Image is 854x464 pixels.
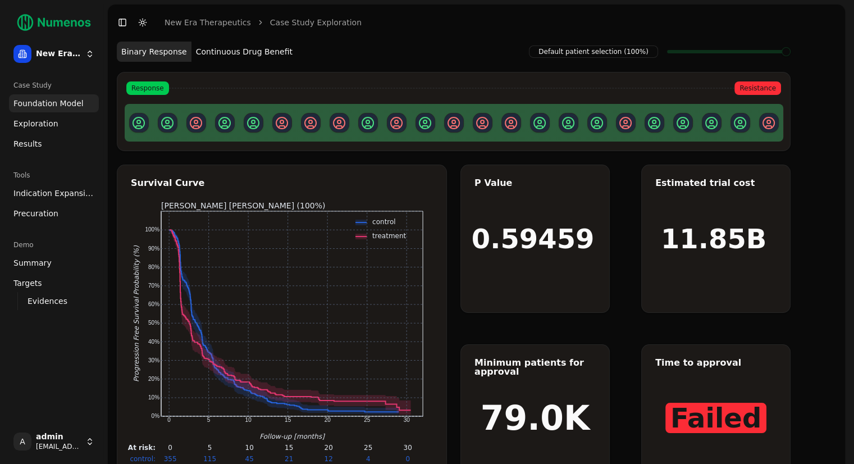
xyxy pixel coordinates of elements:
text: At risk: [127,444,155,452]
text: 0% [151,413,159,419]
span: Precuration [13,208,58,219]
text: 50% [148,320,159,326]
button: Toggle Dark Mode [135,15,150,30]
text: 70% [148,283,159,289]
img: Numenos [9,9,99,36]
a: Evidences [23,293,85,309]
a: Precuration [9,204,99,222]
span: Targets [13,278,42,289]
text: 40% [148,338,159,344]
text: 45 [245,455,253,463]
h1: 11.85B [661,225,766,252]
a: New Era Therapeutics [165,17,251,28]
text: 25 [363,444,372,452]
text: 10 [245,444,253,452]
div: Tools [9,166,99,184]
span: New Era Therapeutics [36,49,81,59]
span: Foundation Model [13,98,84,109]
text: 30 [403,417,410,423]
text: 5 [207,444,212,452]
nav: breadcrumb [165,17,362,28]
text: 80% [148,264,159,270]
text: control: [130,455,156,463]
text: 20 [324,444,332,452]
a: Exploration [9,115,99,133]
text: 60% [148,301,159,307]
a: Foundation Model [9,94,99,112]
text: 0 [167,417,171,423]
text: 30 [403,444,412,452]
a: Results [9,135,99,153]
a: Summary [9,254,99,272]
text: control [372,218,396,226]
text: 0 [168,444,172,452]
button: Aadmin[EMAIL_ADDRESS] [9,428,99,455]
text: [PERSON_NAME] [PERSON_NAME] (100%) [161,201,325,210]
span: Exploration [13,118,58,129]
text: 25 [364,417,371,423]
button: Toggle Sidebar [115,15,130,30]
span: Response [126,81,169,95]
text: 15 [285,417,291,423]
a: Targets [9,274,99,292]
text: 15 [284,444,293,452]
div: Survival Curve [131,179,433,188]
text: Follow-up [months] [259,433,325,440]
h1: 0.59459 [472,225,595,252]
span: A [13,433,31,451]
button: New Era Therapeutics [9,40,99,67]
text: treatment [372,232,406,240]
text: 4 [366,455,370,463]
span: Indication Expansion [13,188,94,199]
text: 10 [245,417,252,423]
text: 115 [203,455,216,463]
span: Summary [13,257,52,269]
text: 10% [148,394,159,401]
text: 5 [207,417,210,423]
span: admin [36,432,81,442]
text: 12 [324,455,332,463]
span: Evidences [28,295,67,307]
text: 21 [284,455,293,463]
span: Results [13,138,42,149]
text: 355 [163,455,176,463]
a: Indication Expansion [9,184,99,202]
text: 0 [405,455,410,463]
h1: 79.0K [481,401,590,435]
text: 100% [145,226,159,233]
span: Resistance [734,81,781,95]
text: 30% [148,357,159,363]
a: Case Study Exploration [270,17,362,28]
button: Binary Response [117,42,191,62]
button: Continuous Drug Benefit [191,42,297,62]
text: 90% [148,245,159,252]
text: 20% [148,376,159,382]
div: Case Study [9,76,99,94]
span: Failed [665,403,766,433]
span: [EMAIL_ADDRESS] [36,442,81,451]
span: Default patient selection (100%) [529,46,658,58]
text: 20 [324,417,331,423]
div: Demo [9,236,99,254]
text: Progression Free Survival Probability (%) [133,245,140,382]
